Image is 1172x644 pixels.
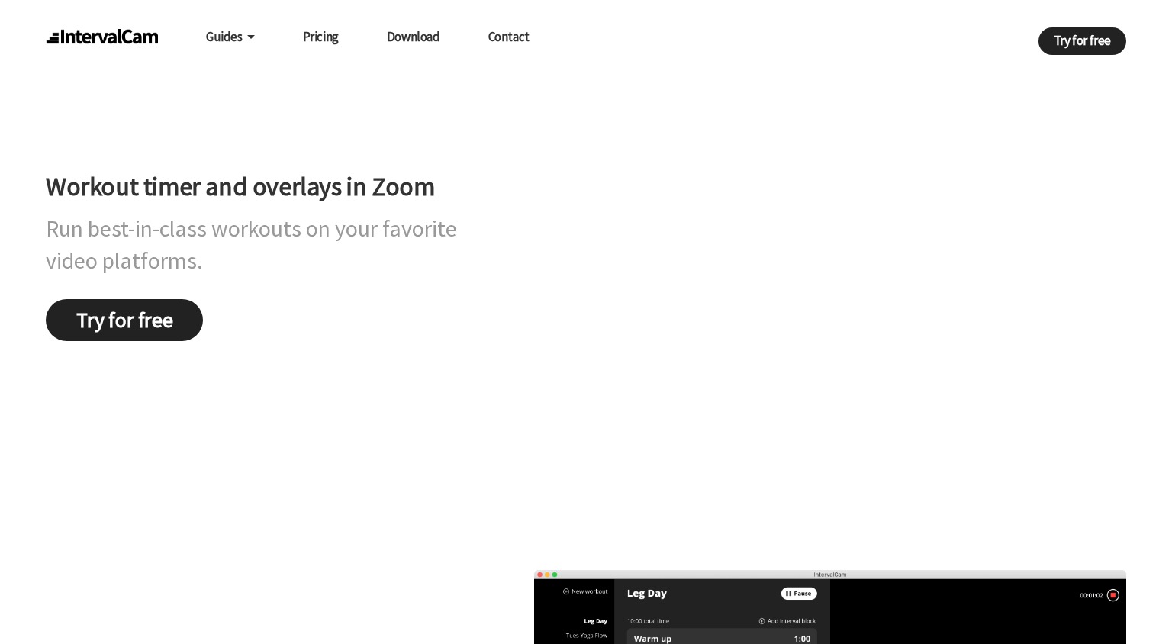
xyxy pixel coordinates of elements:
h2: Run best-in-class workouts on your favorite video platforms. [46,212,481,276]
h1: Workout timer and overlays in Zoom [46,169,481,205]
img: intervalcam_logo@2x.png [46,29,158,47]
a: Try for free [1038,27,1126,55]
a: Contact [488,22,530,51]
a: Try for free [46,299,203,341]
a: Guides [206,22,255,51]
a: Pricing [303,22,339,51]
a: Download [387,22,440,51]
